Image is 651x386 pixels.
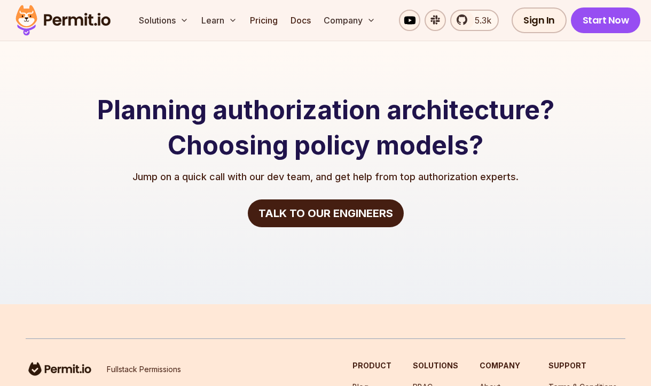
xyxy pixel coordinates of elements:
a: TALK TO OUR ENGINEERS [248,199,404,227]
button: Solutions [135,10,193,31]
h3: Company [480,360,527,371]
a: 5.3k [450,10,499,31]
p: Jump on a quick call with our dev team, and get help from top authorization experts. [132,169,519,184]
button: Learn [197,10,241,31]
p: Fullstack Permissions [107,364,181,375]
h3: Solutions [413,360,458,371]
h3: Support [548,360,625,371]
h2: Planning authorization architecture? Choosing policy models? [87,92,565,163]
a: Sign In [512,7,567,33]
img: Permit logo [11,2,115,38]
span: 5.3k [468,14,491,27]
a: Start Now [571,7,641,33]
button: Company [319,10,380,31]
img: logo [26,360,94,377]
h3: Product [352,360,391,371]
a: Docs [286,10,315,31]
a: Pricing [246,10,282,31]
